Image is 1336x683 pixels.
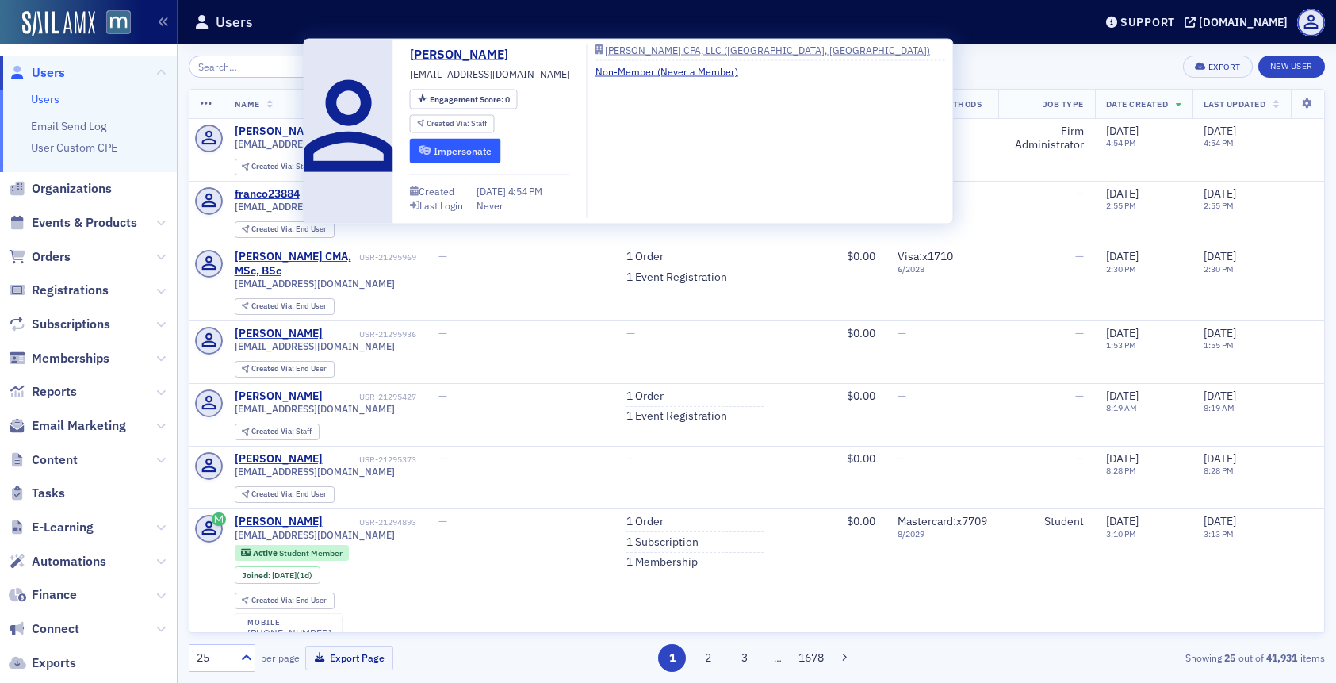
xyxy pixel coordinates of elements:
span: Automations [32,553,106,570]
div: End User [251,490,327,499]
a: Orders [9,248,71,266]
span: — [438,514,447,528]
img: SailAMX [106,10,131,35]
a: Tasks [9,485,65,502]
div: [PHONE_NUMBER] [247,627,331,639]
a: Users [9,64,65,82]
span: [DATE] [1204,186,1236,201]
span: [DATE] [1106,249,1139,263]
a: [PERSON_NAME] CMA, MSc, BSc [235,250,357,278]
span: — [626,451,635,466]
a: [PERSON_NAME] [235,452,323,466]
time: 2:30 PM [1106,263,1136,274]
span: — [898,326,906,340]
div: Last Login [419,201,463,210]
span: Profile [1297,9,1325,36]
span: Orders [32,248,71,266]
a: 1 Membership [626,555,698,570]
a: View Homepage [95,10,131,37]
span: Memberships [32,350,109,367]
a: Connect [9,620,79,638]
label: per page [261,650,300,665]
span: [DATE] [1204,124,1236,138]
time: 4:54 PM [1204,137,1234,148]
span: [DATE] [1106,451,1139,466]
span: [EMAIL_ADDRESS][DOMAIN_NAME] [235,138,395,150]
div: Created Via: Staff [235,424,320,440]
div: Showing out of items [957,650,1325,665]
button: 2 [695,644,722,672]
div: Created [419,186,454,195]
span: — [1075,186,1084,201]
span: — [626,326,635,340]
span: Users [32,64,65,82]
a: Non-Member (Never a Member) [595,63,750,78]
a: Memberships [9,350,109,367]
span: Events & Products [32,214,137,232]
div: End User [251,302,327,311]
div: [DOMAIN_NAME] [1199,15,1288,29]
span: Created Via : [251,489,296,499]
button: 3 [730,644,758,672]
span: Date Created [1106,98,1168,109]
span: Tasks [32,485,65,502]
time: 3:13 PM [1204,528,1234,539]
a: Reports [9,383,77,401]
span: Created Via : [251,426,296,436]
span: Created Via : [251,224,296,234]
span: Email Marketing [32,417,126,435]
a: [PERSON_NAME] [235,389,323,404]
div: Created Via: Staff [410,114,495,132]
span: — [1075,389,1084,403]
span: Connect [32,620,79,638]
span: Created Via : [251,301,296,311]
input: Search… [189,56,340,78]
a: Events & Products [9,214,137,232]
div: Created Via: End User [235,486,335,503]
span: [EMAIL_ADDRESS][DOMAIN_NAME] [410,67,570,81]
a: Email Send Log [31,119,106,133]
span: Organizations [32,180,112,198]
span: [DATE] [1204,326,1236,340]
span: $0.00 [847,389,875,403]
span: Subscriptions [32,316,110,333]
span: [EMAIL_ADDRESS][DOMAIN_NAME] [235,403,395,415]
span: [EMAIL_ADDRESS][DOMAIN_NAME] [235,201,395,213]
span: Created Via : [251,363,296,374]
span: 8 / 2029 [898,529,987,539]
span: Student Member [279,547,343,558]
div: Active: Active: Student Member [235,545,350,561]
div: End User [251,365,327,374]
button: 1678 [797,644,825,672]
a: 1 Event Registration [626,271,727,285]
div: Created Via: End User [235,298,335,315]
time: 2:55 PM [1106,200,1136,211]
span: — [1075,326,1084,340]
a: [PERSON_NAME] [410,45,520,64]
span: [DATE] [1204,514,1236,528]
time: 1:53 PM [1106,340,1136,351]
span: [EMAIL_ADDRESS][DOMAIN_NAME] [235,278,395,290]
div: franco23884 [235,187,300,201]
time: 3:10 PM [1106,528,1136,539]
button: [DOMAIN_NAME] [1185,17,1293,28]
div: Created Via: Staff [235,159,320,175]
a: User Custom CPE [31,140,117,155]
div: Created Via: End User [235,593,335,609]
span: [EMAIL_ADDRESS][DOMAIN_NAME] [235,340,395,352]
div: [PERSON_NAME] CPA, LLC ([GEOGRAPHIC_DATA], [GEOGRAPHIC_DATA]) [605,45,930,54]
time: 8:19 AM [1204,402,1235,413]
time: 8:28 PM [1106,465,1136,476]
span: [DATE] [1106,186,1139,201]
a: [PERSON_NAME] [235,125,323,139]
div: Engagement Score: 0 [410,90,518,109]
span: — [438,326,447,340]
div: USR-21295373 [325,455,416,465]
span: — [1075,451,1084,466]
a: Active Student Member [241,548,342,558]
span: Reports [32,383,77,401]
time: 2:55 PM [1204,200,1234,211]
a: Email Marketing [9,417,126,435]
